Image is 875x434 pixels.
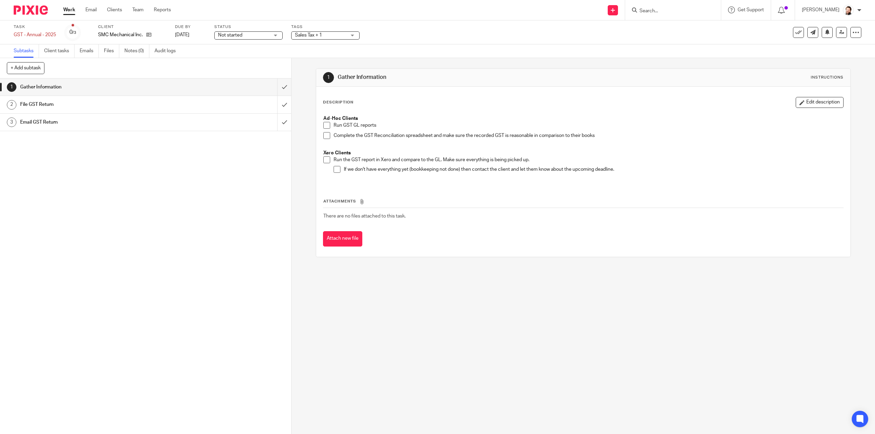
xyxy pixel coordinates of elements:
h1: Email GST Return [20,117,187,127]
label: Status [214,24,283,30]
span: There are no files attached to this task. [323,214,406,219]
div: GST - Annual - 2025 [14,31,56,38]
a: Audit logs [154,44,181,58]
img: Jayde%20Headshot.jpg [843,5,854,16]
div: 3 [7,117,16,127]
a: Files [104,44,119,58]
button: + Add subtask [7,62,44,74]
div: 1 [323,72,334,83]
p: [PERSON_NAME] [802,6,839,13]
a: Team [132,6,144,13]
span: Not started [218,33,242,38]
div: Instructions [811,75,844,80]
a: Emails [80,44,99,58]
strong: Ad-Hoc Clients [323,116,358,121]
label: Due by [175,24,206,30]
label: Client [98,24,166,30]
a: Client tasks [44,44,75,58]
span: Get Support [738,8,764,12]
h1: Gather Information [338,74,598,81]
div: 1 [7,82,16,92]
a: Reports [154,6,171,13]
p: If we don't have everything yet (bookkeeping not done) then contact the client and let them know ... [344,166,843,173]
div: 0 [69,28,76,36]
p: SMC Mechanical Inc. [98,31,143,38]
h1: File GST Return [20,99,187,110]
a: Notes (0) [124,44,149,58]
img: Pixie [14,5,48,15]
a: Work [63,6,75,13]
input: Search [639,8,700,14]
span: [DATE] [175,32,189,37]
small: /3 [72,31,76,34]
label: Task [14,24,56,30]
span: Sales Tax + 1 [295,33,322,38]
button: Attach new file [323,231,362,247]
a: Clients [107,6,122,13]
p: Run GST GL reports [334,122,843,129]
span: Attachments [323,199,356,203]
p: Description [323,100,353,105]
div: 2 [7,100,16,110]
p: Run the GST report in Xero and compare to the GL. Make sure everything is being picked up. [334,156,843,163]
label: Tags [291,24,360,30]
h1: Gather Information [20,82,187,92]
a: Subtasks [14,44,39,58]
p: Complete the GST Reconciliation spreadsheet and make sure the recorded GST is reasonable in compa... [334,132,843,139]
strong: Xero Clients [323,151,351,155]
a: Email [85,6,97,13]
button: Edit description [796,97,844,108]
